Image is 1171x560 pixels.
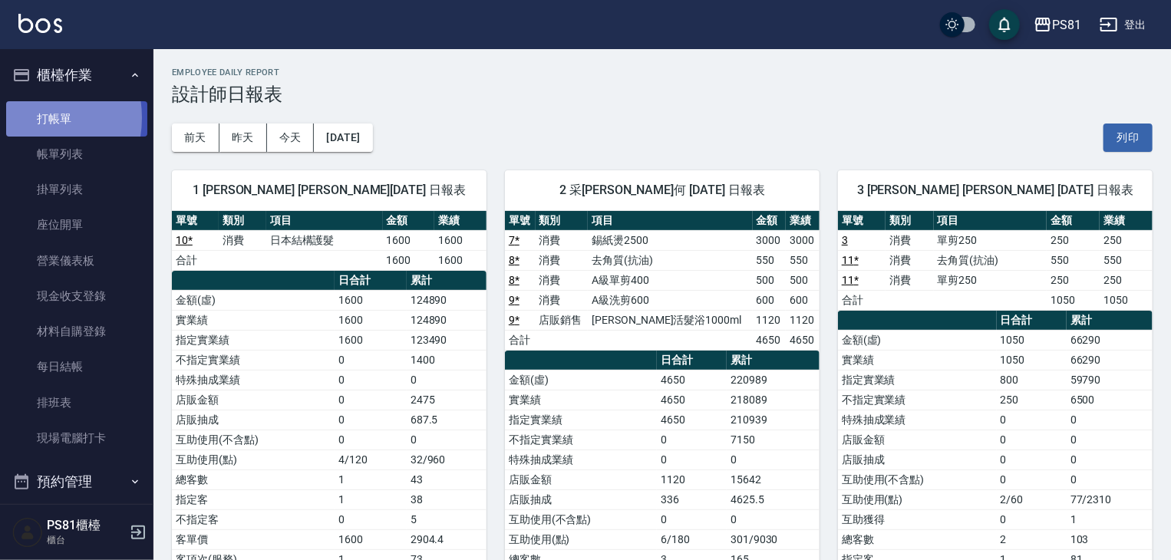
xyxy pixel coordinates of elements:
button: [DATE] [314,124,372,152]
td: 6/180 [657,529,727,549]
td: 客單價 [172,529,335,549]
button: save [989,9,1020,40]
td: 去角質(抗油) [934,250,1047,270]
td: 0 [657,430,727,450]
td: 合計 [838,290,886,310]
td: 1600 [335,529,407,549]
td: 指定客 [172,489,335,509]
td: 店販銷售 [536,310,589,330]
td: 1600 [383,250,435,270]
td: 5 [407,509,487,529]
td: 4650 [657,410,727,430]
button: PS81 [1028,9,1087,41]
th: 單號 [505,211,536,231]
td: 互助使用(點) [838,489,997,509]
td: 錫紙燙2500 [588,230,752,250]
td: 800 [997,370,1067,390]
span: 1 [PERSON_NAME] [PERSON_NAME][DATE] 日報表 [190,183,468,198]
th: 日合計 [657,351,727,371]
td: 互助使用(點) [172,450,335,469]
th: 業績 [1100,211,1153,231]
td: 日本結構護髮 [266,230,383,250]
a: 帳單列表 [6,137,147,172]
td: 不指定實業績 [505,430,657,450]
th: 項目 [588,211,752,231]
td: 0 [997,509,1067,529]
h3: 設計師日報表 [172,84,1153,105]
th: 項目 [934,211,1047,231]
td: 消費 [886,230,933,250]
td: 2 [997,529,1067,549]
td: 合計 [172,250,219,270]
a: 掛單列表 [6,172,147,207]
td: 金額(虛) [172,290,335,310]
td: 124890 [407,310,487,330]
td: 0 [727,509,820,529]
td: 250 [1047,230,1100,250]
td: 220989 [727,370,820,390]
th: 累計 [407,271,487,291]
td: 0 [657,450,727,469]
td: 1600 [335,290,407,310]
td: 103 [1067,529,1153,549]
td: 實業績 [505,390,657,410]
img: Logo [18,14,62,33]
td: 互助使用(不含點) [172,430,335,450]
td: 0 [997,450,1067,469]
td: 1050 [997,330,1067,350]
td: 0 [727,450,820,469]
td: 550 [1100,250,1153,270]
td: 消費 [219,230,266,250]
td: 0 [1067,450,1153,469]
td: 互助使用(點) [505,529,657,549]
td: 550 [753,250,787,270]
a: 營業儀表板 [6,243,147,278]
td: 38 [407,489,487,509]
td: 1600 [434,250,487,270]
td: 336 [657,489,727,509]
button: 昨天 [219,124,267,152]
th: 單號 [172,211,219,231]
td: 店販抽成 [505,489,657,509]
th: 業績 [434,211,487,231]
td: 600 [753,290,787,310]
td: 77/2310 [1067,489,1153,509]
td: 不指定實業績 [838,390,997,410]
td: 1600 [335,330,407,350]
td: 特殊抽成業績 [505,450,657,469]
td: 合計 [505,330,536,350]
th: 日合計 [335,271,407,291]
a: 材料自購登錄 [6,314,147,349]
td: 4650 [786,330,820,350]
td: 去角質(抗油) [588,250,752,270]
td: 500 [753,270,787,290]
td: 不指定客 [172,509,335,529]
td: 店販金額 [838,430,997,450]
th: 單號 [838,211,886,231]
button: 預約管理 [6,462,147,502]
td: 0 [335,430,407,450]
td: 1 [1067,509,1153,529]
th: 類別 [219,211,266,231]
td: 66290 [1067,330,1153,350]
button: 櫃檯作業 [6,55,147,95]
td: 0 [657,509,727,529]
a: 3 [842,234,848,246]
td: 互助使用(不含點) [505,509,657,529]
th: 類別 [536,211,589,231]
td: 特殊抽成業績 [172,370,335,390]
td: 7150 [727,430,820,450]
th: 金額 [753,211,787,231]
h5: PS81櫃檯 [47,518,125,533]
td: 消費 [886,250,933,270]
td: 實業績 [172,310,335,330]
td: 指定實業績 [505,410,657,430]
th: 累計 [727,351,820,371]
td: 0 [335,390,407,410]
td: 互助獲得 [838,509,997,529]
td: 0 [407,430,487,450]
td: 250 [997,390,1067,410]
td: 消費 [886,270,933,290]
button: 列印 [1103,124,1153,152]
td: 210939 [727,410,820,430]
